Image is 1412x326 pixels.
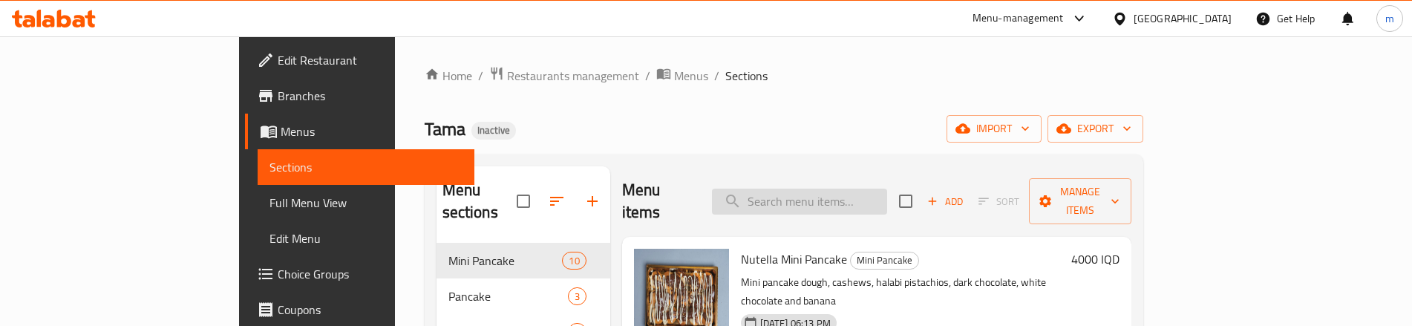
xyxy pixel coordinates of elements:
span: Branches [278,87,463,105]
button: Add section [575,183,610,219]
div: Mini Pancake10 [437,243,610,278]
span: Nutella Mini Pancake [741,248,847,270]
span: Manage items [1041,183,1120,220]
span: export [1059,120,1131,138]
span: Sections [269,158,463,176]
a: Menus [245,114,475,149]
nav: breadcrumb [425,66,1144,85]
a: Full Menu View [258,185,475,221]
span: Menus [281,123,463,140]
span: Add item [921,190,969,213]
a: Branches [245,78,475,114]
h6: 4000 IQD [1071,249,1120,270]
span: m [1385,10,1394,27]
li: / [714,67,719,85]
h2: Menu items [622,179,694,224]
span: Inactive [471,124,516,137]
span: Choice Groups [278,265,463,283]
span: 10 [563,254,585,268]
span: Mini Pancake [448,252,563,270]
button: Manage items [1029,178,1131,224]
span: Select all sections [508,186,539,217]
div: Inactive [471,122,516,140]
li: / [645,67,650,85]
div: Mini Pancake [850,252,919,270]
span: Edit Menu [269,229,463,247]
li: / [478,67,483,85]
a: Menus [656,66,708,85]
span: Select section first [969,190,1029,213]
button: import [947,115,1042,143]
p: Mini pancake dough, cashews, halabi pistachios, dark chocolate, white chocolate and banana [741,273,1065,310]
span: Full Menu View [269,194,463,212]
a: Edit Menu [258,221,475,256]
span: Mini Pancake [851,252,918,269]
a: Edit Restaurant [245,42,475,78]
span: Sections [725,67,768,85]
div: Pancake3 [437,278,610,314]
span: Add [925,193,965,210]
span: Sort sections [539,183,575,219]
input: search [712,189,887,215]
button: Add [921,190,969,213]
span: Select section [890,186,921,217]
div: items [562,252,586,270]
a: Choice Groups [245,256,475,292]
span: Pancake [448,287,568,305]
a: Sections [258,149,475,185]
span: Coupons [278,301,463,319]
div: [GEOGRAPHIC_DATA] [1134,10,1232,27]
span: Edit Restaurant [278,51,463,69]
span: Restaurants management [507,67,639,85]
h2: Menu sections [442,179,517,224]
div: Menu-management [973,10,1064,27]
span: Menus [674,67,708,85]
span: import [958,120,1030,138]
div: items [568,287,586,305]
a: Restaurants management [489,66,639,85]
button: export [1047,115,1143,143]
span: 3 [569,290,586,304]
